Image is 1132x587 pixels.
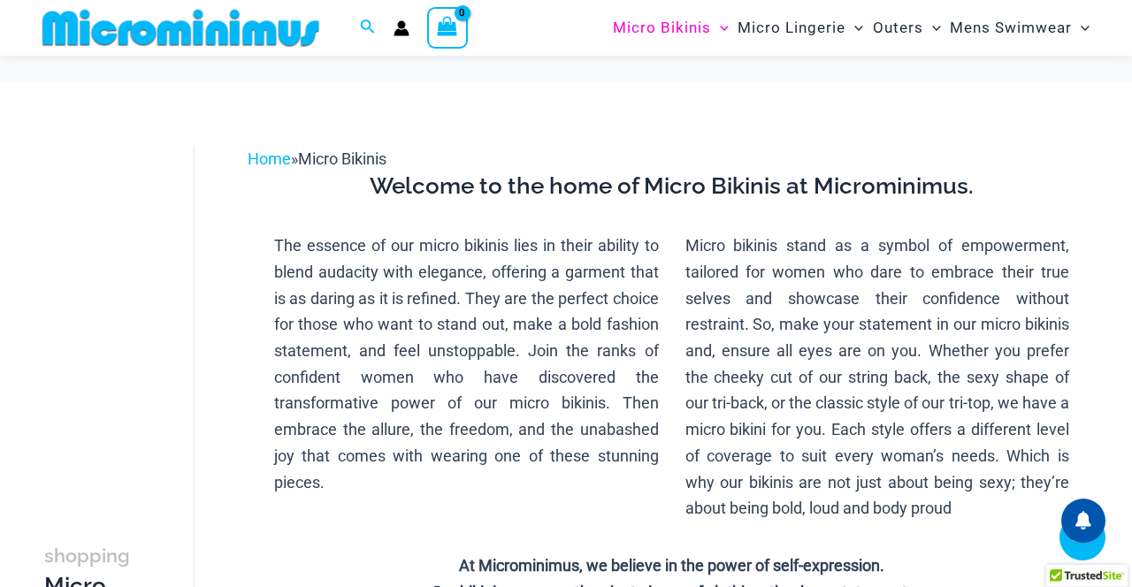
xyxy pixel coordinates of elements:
[733,5,868,50] a: Micro LingerieMenu ToggleMenu Toggle
[248,149,291,168] a: Home
[923,5,941,50] span: Menu Toggle
[711,5,729,50] span: Menu Toggle
[845,5,863,50] span: Menu Toggle
[685,233,1070,522] p: Micro bikinis stand as a symbol of empowerment, tailored for women who dare to embrace their true...
[873,5,923,50] span: Outers
[427,7,468,48] a: View Shopping Cart, empty
[360,17,376,39] a: Search icon link
[44,545,130,567] span: shopping
[459,556,884,575] strong: At Microminimus, we believe in the power of self-expression.
[261,172,1082,202] h3: Welcome to the home of Micro Bikinis at Microminimus.
[945,5,1094,50] a: Mens SwimwearMenu ToggleMenu Toggle
[248,149,386,168] span: »
[608,5,733,50] a: Micro BikinisMenu ToggleMenu Toggle
[298,149,386,168] span: Micro Bikinis
[606,3,1097,53] nav: Site Navigation
[394,20,409,36] a: Account icon link
[738,5,845,50] span: Micro Lingerie
[35,8,326,48] img: MM SHOP LOGO FLAT
[274,233,659,495] p: The essence of our micro bikinis lies in their ability to blend audacity with elegance, offering ...
[44,132,203,485] iframe: TrustedSite Certified
[1072,5,1090,50] span: Menu Toggle
[868,5,945,50] a: OutersMenu ToggleMenu Toggle
[613,5,711,50] span: Micro Bikinis
[950,5,1072,50] span: Mens Swimwear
